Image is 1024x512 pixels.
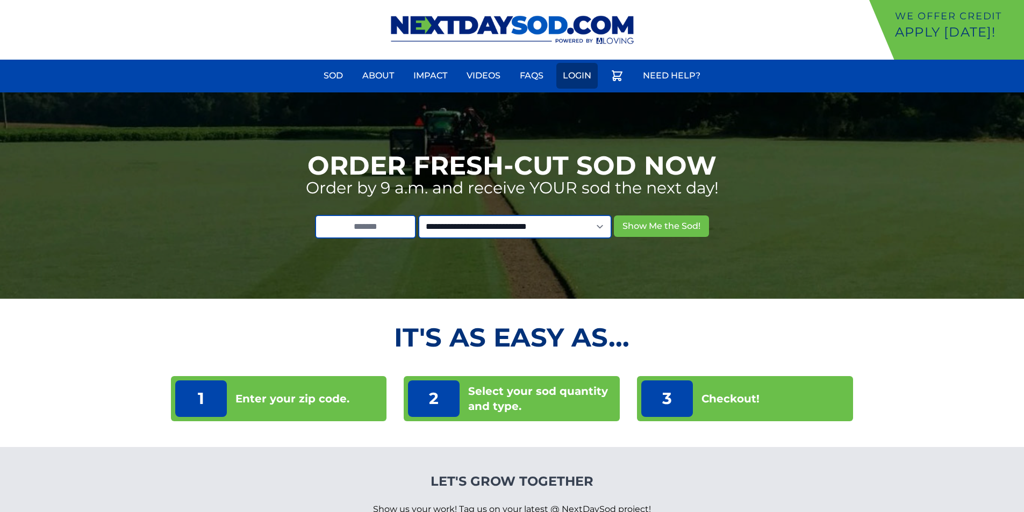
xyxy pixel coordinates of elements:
h2: It's as Easy As... [171,324,854,350]
p: We offer Credit [895,9,1020,24]
a: Sod [317,63,349,89]
p: 3 [641,380,693,417]
p: Apply [DATE]! [895,24,1020,41]
p: Enter your zip code. [235,391,349,406]
h4: Let's Grow Together [373,473,651,490]
a: FAQs [513,63,550,89]
a: Impact [407,63,454,89]
a: Videos [460,63,507,89]
a: About [356,63,400,89]
p: 1 [175,380,227,417]
a: Login [556,63,598,89]
p: Select your sod quantity and type. [468,384,615,414]
p: Order by 9 a.m. and receive YOUR sod the next day! [306,178,719,198]
a: Need Help? [636,63,707,89]
p: Checkout! [701,391,760,406]
p: 2 [408,380,460,417]
h1: Order Fresh-Cut Sod Now [307,153,717,178]
button: Show Me the Sod! [614,215,709,237]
